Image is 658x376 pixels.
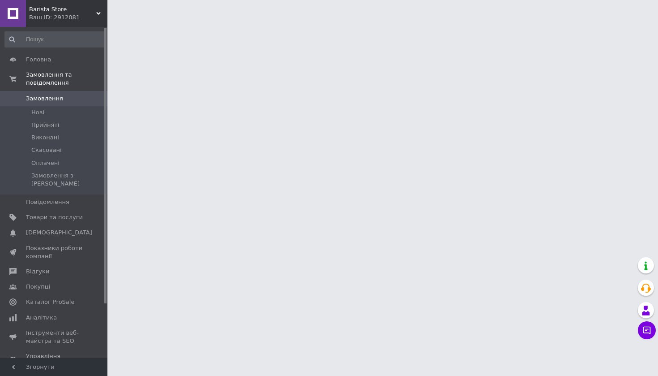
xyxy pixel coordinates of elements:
[26,314,57,322] span: Аналітика
[31,108,44,117] span: Нові
[31,134,59,142] span: Виконані
[26,56,51,64] span: Головна
[29,5,96,13] span: Barista Store
[31,146,62,154] span: Скасовані
[26,329,83,345] span: Інструменти веб-майстра та SEO
[29,13,107,22] div: Ваш ID: 2912081
[26,213,83,221] span: Товари та послуги
[26,95,63,103] span: Замовлення
[26,268,49,276] span: Відгуки
[31,159,60,167] span: Оплачені
[4,31,106,48] input: Пошук
[31,172,105,188] span: Замовлення з [PERSON_NAME]
[26,71,107,87] span: Замовлення та повідомлення
[638,321,656,339] button: Чат з покупцем
[26,283,50,291] span: Покупці
[26,244,83,260] span: Показники роботи компанії
[31,121,59,129] span: Прийняті
[26,298,74,306] span: Каталог ProSale
[26,229,92,237] span: [DEMOGRAPHIC_DATA]
[26,198,69,206] span: Повідомлення
[26,352,83,368] span: Управління сайтом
